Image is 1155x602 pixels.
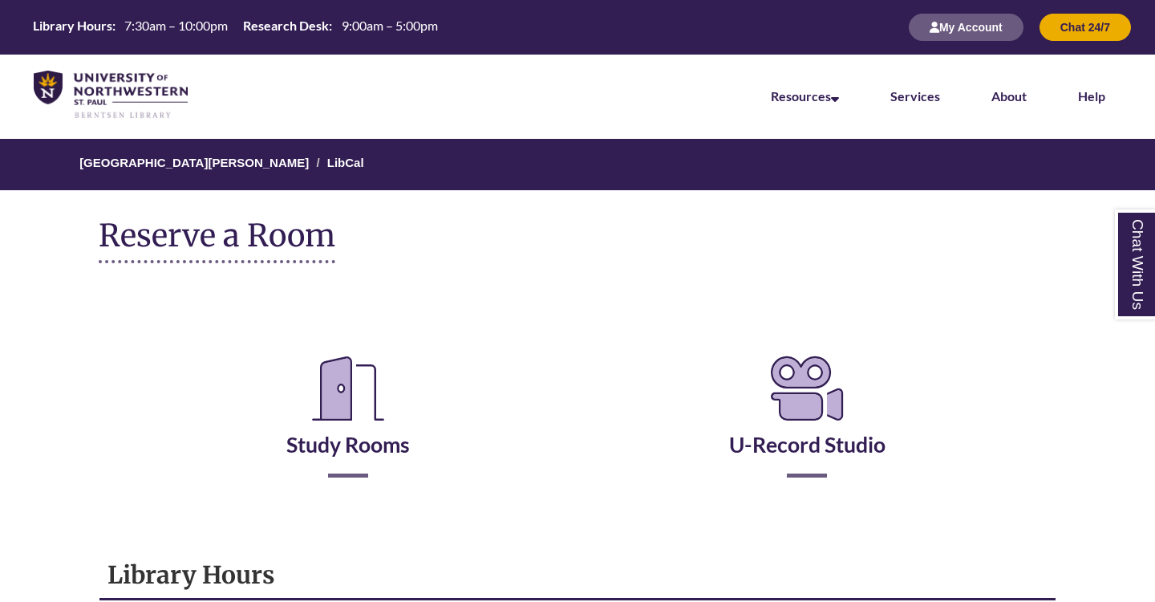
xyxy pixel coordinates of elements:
[26,17,444,38] a: Hours Today
[34,71,188,120] img: UNWSP Library Logo
[107,559,1048,590] h1: Library Hours
[1039,20,1131,34] a: Chat 24/7
[771,88,839,104] a: Resources
[99,303,1056,525] div: Reserve a Room
[26,17,444,36] table: Hours Today
[327,156,364,169] a: LibCal
[1039,14,1131,41] button: Chat 24/7
[286,392,410,458] a: Study Rooms
[890,88,940,104] a: Services
[237,17,334,35] th: Research Desk:
[99,139,1056,190] nav: Breadcrumb
[909,20,1023,34] a: My Account
[99,218,335,263] h1: Reserve a Room
[1078,88,1105,104] a: Help
[729,392,885,458] a: U-Record Studio
[342,18,438,33] span: 9:00am – 5:00pm
[26,17,118,35] th: Library Hours:
[124,18,228,33] span: 7:30am – 10:00pm
[79,156,309,169] a: [GEOGRAPHIC_DATA][PERSON_NAME]
[991,88,1027,104] a: About
[909,14,1023,41] button: My Account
